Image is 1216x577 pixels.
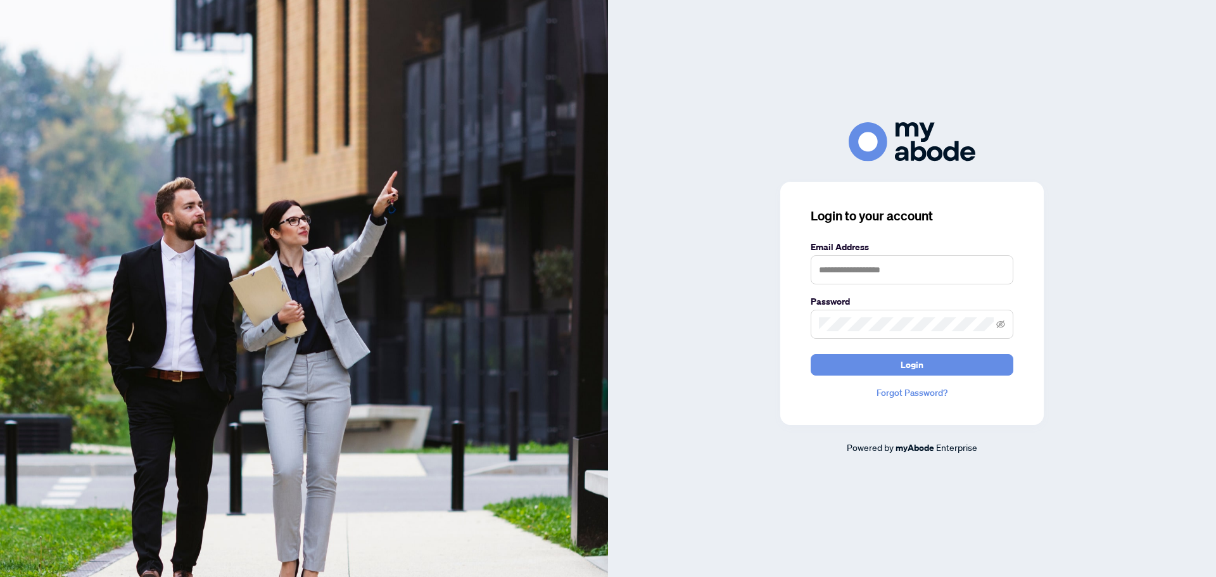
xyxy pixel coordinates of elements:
[811,207,1013,225] h3: Login to your account
[936,441,977,453] span: Enterprise
[896,441,934,455] a: myAbode
[811,240,1013,254] label: Email Address
[847,441,894,453] span: Powered by
[811,354,1013,376] button: Login
[996,320,1005,329] span: eye-invisible
[811,386,1013,400] a: Forgot Password?
[849,122,975,161] img: ma-logo
[901,355,923,375] span: Login
[811,295,1013,308] label: Password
